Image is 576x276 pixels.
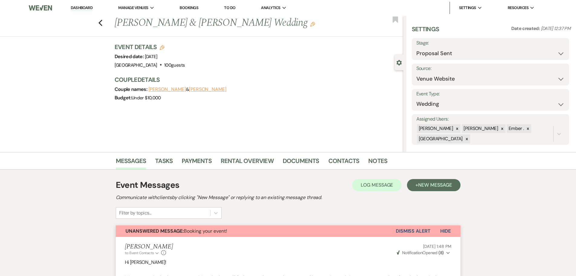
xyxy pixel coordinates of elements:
[155,156,173,169] a: Tasks
[115,95,132,101] span: Budget:
[116,194,460,201] h2: Communicate with clients by clicking "New Message" or replying to an existing message thread.
[438,250,444,255] strong: ( 8 )
[115,86,148,92] span: Couple names:
[71,5,93,11] a: Dashboard
[397,250,444,255] span: Opened
[507,124,525,133] div: Ember .
[416,90,565,98] label: Event Type:
[116,156,146,169] a: Messages
[116,225,396,237] button: Unanswered Message:Booking your event!
[118,5,148,11] span: Manage Venues
[182,156,212,169] a: Payments
[283,156,319,169] a: Documents
[396,59,402,65] button: Close lead details
[396,250,451,256] button: NotificationOpened (8)
[119,209,151,217] div: Filter by topics...
[125,258,451,266] p: Hi [PERSON_NAME]!
[368,156,387,169] a: Notes
[125,250,160,256] button: to: Event Contacts
[459,5,476,11] span: Settings
[462,124,499,133] div: [PERSON_NAME]
[431,225,460,237] button: Hide
[125,251,154,255] span: to: Event Contacts
[132,95,161,101] span: Under $10,000
[189,87,226,92] button: [PERSON_NAME]
[125,228,227,234] span: Booking your event!
[145,54,158,60] span: [DATE]
[180,5,198,10] a: Bookings
[416,64,565,73] label: Source:
[412,25,439,38] h3: Settings
[29,2,52,14] img: Weven Logo
[396,225,431,237] button: Dismiss Alert
[148,87,186,92] button: [PERSON_NAME]
[125,243,173,251] h5: [PERSON_NAME]
[508,5,529,11] span: Resources
[116,179,180,191] h1: Event Messages
[221,156,274,169] a: Rental Overview
[261,5,280,11] span: Analytics
[148,86,226,92] span: &
[541,25,571,32] span: [DATE] 12:37 PM
[224,5,235,10] a: To Do
[352,179,402,191] button: Log Message
[115,75,397,84] h3: Couple Details
[440,228,451,234] span: Hide
[125,228,184,234] strong: Unanswered Message:
[418,182,452,188] span: New Message
[328,156,360,169] a: Contacts
[416,39,565,48] label: Stage:
[115,62,157,68] span: [GEOGRAPHIC_DATA]
[164,62,185,68] span: 100 guests
[361,182,393,188] span: Log Message
[402,250,422,255] span: Notification
[115,16,343,30] h1: [PERSON_NAME] & [PERSON_NAME] Wedding
[115,53,145,60] span: Desired date:
[407,179,460,191] button: +New Message
[417,135,464,143] div: [GEOGRAPHIC_DATA]
[310,21,315,27] button: Edit
[423,244,451,249] span: [DATE] 1:48 PM
[416,115,565,124] label: Assigned Users:
[417,124,454,133] div: [PERSON_NAME]
[511,25,541,32] span: Date created:
[115,43,185,51] h3: Event Details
